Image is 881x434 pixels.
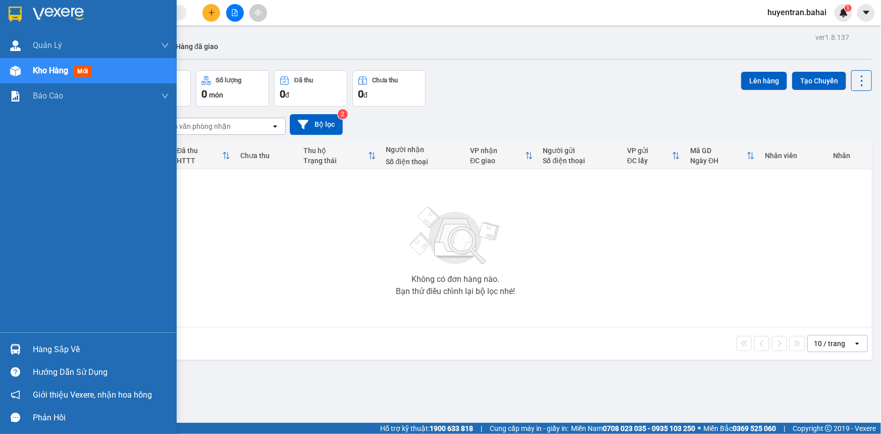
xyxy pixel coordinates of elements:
[846,5,850,12] span: 1
[543,157,617,165] div: Số điện thoại
[303,147,368,155] div: Thu hộ
[543,147,617,155] div: Người gửi
[481,423,482,434] span: |
[172,142,235,169] th: Toggle SortBy
[741,72,787,90] button: Lên hàng
[430,424,473,432] strong: 1900 633 818
[33,389,152,401] span: Giới thiệu Vexere, nhận hoa hồng
[10,91,21,102] img: solution-icon
[862,8,871,17] span: caret-down
[9,7,22,22] img: logo-vxr
[285,91,289,99] span: đ
[364,91,368,99] span: đ
[10,40,21,51] img: warehouse-icon
[216,77,242,84] div: Số lượng
[386,146,460,154] div: Người nhận
[759,6,835,19] span: huyentran.bahai
[825,425,832,432] span: copyright
[226,4,244,22] button: file-add
[627,157,672,165] div: ĐC lấy
[33,410,169,425] div: Phản hồi
[161,41,169,50] span: down
[177,147,222,155] div: Đã thu
[201,88,207,100] span: 0
[11,367,20,377] span: question-circle
[290,114,343,135] button: Bộ lọc
[161,92,169,100] span: down
[10,344,21,355] img: warehouse-icon
[815,32,849,43] div: ver 1.8.137
[765,152,823,160] div: Nhân viên
[11,390,20,400] span: notification
[298,142,381,169] th: Toggle SortBy
[168,34,226,59] button: Hàng đã giao
[209,91,223,99] span: món
[411,275,499,283] div: Không có đơn hàng nào.
[622,142,685,169] th: Toggle SortBy
[196,70,269,107] button: Số lượng0món
[271,122,279,130] svg: open
[833,152,867,160] div: Nhãn
[280,88,285,100] span: 0
[733,424,776,432] strong: 0369 525 060
[33,66,68,75] span: Kho hàng
[33,365,169,380] div: Hướng dẫn sử dụng
[396,287,515,296] div: Bạn thử điều chỉnh lại bộ lọc nhé!
[352,70,426,107] button: Chưa thu0đ
[373,77,398,84] div: Chưa thu
[814,339,845,349] div: 10 / trang
[202,4,220,22] button: plus
[685,142,760,169] th: Toggle SortBy
[254,9,262,16] span: aim
[177,157,222,165] div: HTTT
[603,424,695,432] strong: 0708 023 035 - 0935 103 250
[470,147,525,155] div: VP nhận
[303,157,368,165] div: Trạng thái
[338,109,348,119] sup: 2
[33,342,169,357] div: Hàng sắp về
[405,201,506,271] img: svg+xml;base64,PHN2ZyBjbGFzcz0ibGlzdC1wbHVnX19zdmciIHhtbG5zPSJodHRwOi8vd3d3LnczLm9yZy8yMDAwL3N2Zy...
[294,77,313,84] div: Đã thu
[627,147,672,155] div: VP gửi
[380,423,473,434] span: Hỗ trợ kỹ thuật:
[698,426,701,430] span: ⚪️
[33,39,62,52] span: Quản Lý
[161,121,231,131] div: Chọn văn phòng nhận
[490,423,568,434] span: Cung cấp máy in - giấy in:
[690,147,747,155] div: Mã GD
[231,9,238,16] span: file-add
[853,340,861,348] svg: open
[571,423,695,434] span: Miền Nam
[784,423,785,434] span: |
[857,4,875,22] button: caret-down
[470,157,525,165] div: ĐC giao
[845,5,852,12] sup: 1
[690,157,747,165] div: Ngày ĐH
[703,423,776,434] span: Miền Bắc
[358,88,364,100] span: 0
[465,142,538,169] th: Toggle SortBy
[73,66,92,77] span: mới
[11,413,20,422] span: message
[839,8,848,17] img: icon-new-feature
[240,152,293,160] div: Chưa thu
[274,70,347,107] button: Đã thu0đ
[208,9,215,16] span: plus
[33,89,63,102] span: Báo cáo
[10,66,21,76] img: warehouse-icon
[792,72,846,90] button: Tạo Chuyến
[249,4,267,22] button: aim
[386,158,460,166] div: Số điện thoại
